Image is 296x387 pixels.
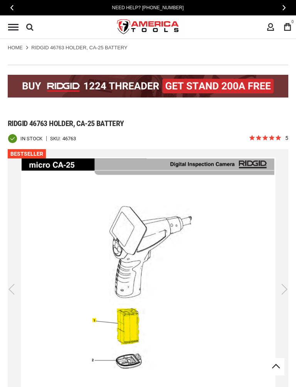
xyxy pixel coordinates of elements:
strong: RIDGID 46763 HOLDER, CA-25 BATTERY [31,45,128,50]
span: In stock [20,136,42,141]
div: Menu [8,24,18,30]
a: Home [8,44,23,51]
span: 5 reviews [285,135,288,141]
div: Availability [8,134,42,143]
span: Previous [10,5,13,10]
a: 0 [280,20,295,34]
img: BOGO: Buy the RIDGID® 1224 Threader (26092), get the 92467 200A Stand FREE! [8,75,288,98]
div: 46763 [62,136,76,141]
a: Need Help? [PHONE_NUMBER] [109,4,186,12]
span: 0 [291,20,294,24]
span: Rated 5.0 out of 5 stars 5 reviews [249,134,288,143]
img: America Tools [111,13,185,42]
a: store logo [111,13,185,42]
strong: SKU [50,136,62,141]
span: Ridgid 46763 holder, ca-25 battery [8,119,124,128]
span: Next [283,5,286,10]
